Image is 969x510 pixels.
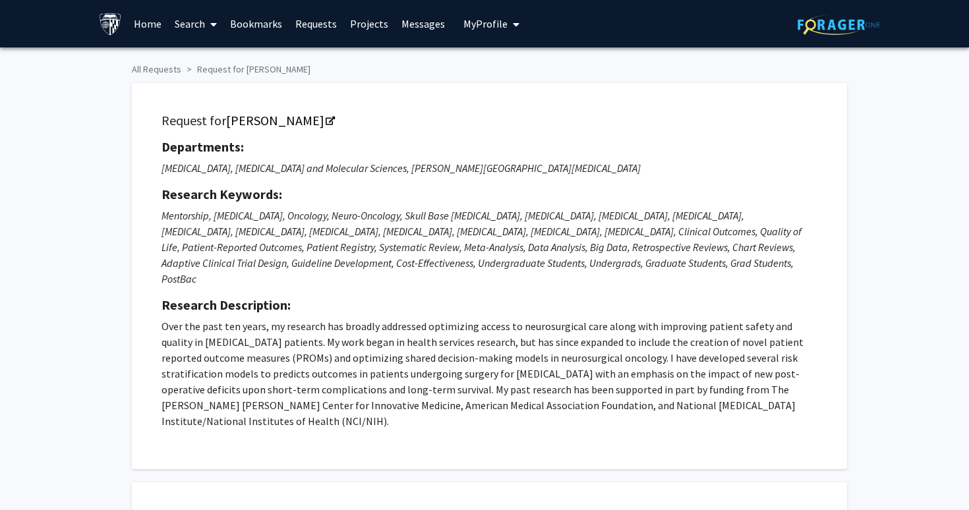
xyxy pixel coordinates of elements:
a: Bookmarks [223,1,289,47]
a: Opens in a new tab [226,112,334,128]
strong: Research Description: [161,297,291,313]
h5: Request for [161,113,817,128]
a: Home [127,1,168,47]
a: Search [168,1,223,47]
a: All Requests [132,63,181,75]
ol: breadcrumb [132,57,837,76]
a: Projects [343,1,395,47]
img: Johns Hopkins University Logo [99,13,122,36]
a: Requests [289,1,343,47]
p: Over the past ten years, my research has broadly addressed optimizing access to neurosurgical car... [161,318,817,429]
i: Mentorship, [MEDICAL_DATA], Oncology, Neuro-Oncology, Skull Base [MEDICAL_DATA], [MEDICAL_DATA], ... [161,209,802,285]
a: Messages [395,1,452,47]
li: Request for [PERSON_NAME] [181,63,310,76]
img: ForagerOne Logo [798,14,880,35]
iframe: Chat [10,451,56,500]
i: [MEDICAL_DATA], [MEDICAL_DATA] and Molecular Sciences, [PERSON_NAME][GEOGRAPHIC_DATA][MEDICAL_DATA] [161,161,641,175]
strong: Departments: [161,138,244,155]
strong: Research Keywords: [161,186,282,202]
span: My Profile [463,17,508,30]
